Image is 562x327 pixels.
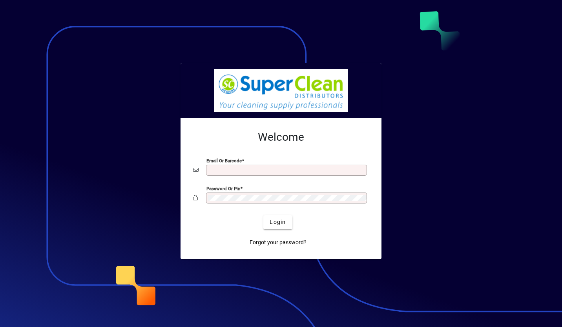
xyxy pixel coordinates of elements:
[263,215,292,229] button: Login
[250,238,307,247] span: Forgot your password?
[270,218,286,226] span: Login
[193,131,369,144] h2: Welcome
[246,236,310,250] a: Forgot your password?
[206,185,240,191] mat-label: Password or Pin
[206,158,242,163] mat-label: Email or Barcode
